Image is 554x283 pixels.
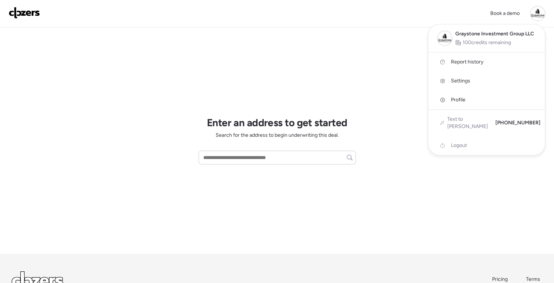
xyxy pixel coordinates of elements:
[428,53,545,71] a: Report history
[451,77,470,85] span: Settings
[428,71,545,90] a: Settings
[455,30,534,38] span: Graystone Investment Group LLC
[428,90,545,109] a: Profile
[9,7,40,19] img: Logo
[440,116,490,130] a: Text to [PERSON_NAME]
[526,276,540,282] span: Terms
[495,119,541,127] span: [PHONE_NUMBER]
[463,39,511,46] span: 100 credits remaining
[447,116,490,130] span: Text to [PERSON_NAME]
[451,58,483,66] span: Report history
[451,142,467,149] span: Logout
[492,276,508,282] span: Pricing
[490,10,520,16] span: Book a demo
[526,276,542,283] a: Terms
[492,276,508,283] a: Pricing
[451,96,465,104] span: Profile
